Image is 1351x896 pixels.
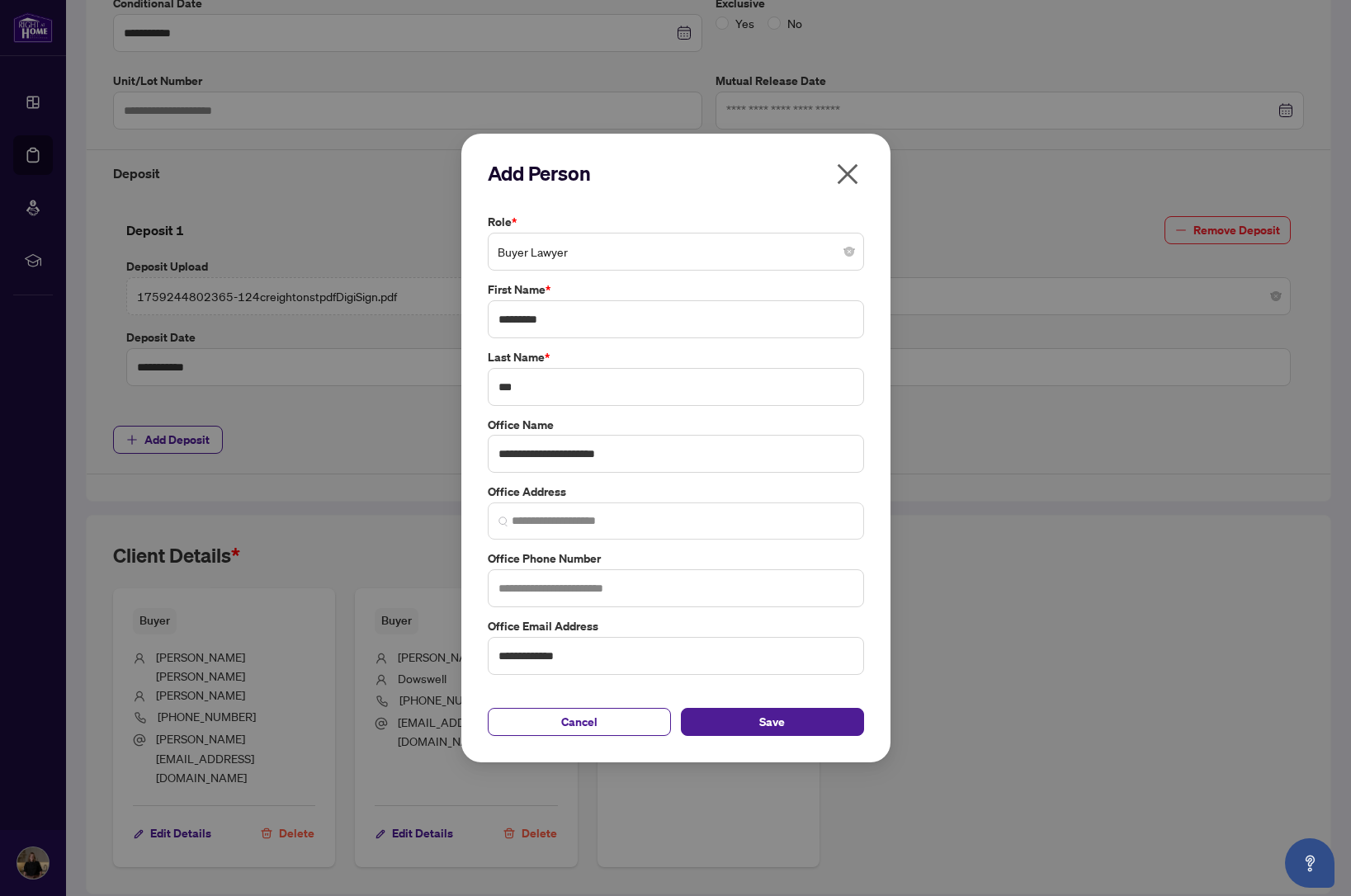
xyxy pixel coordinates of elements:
label: Last Name [488,348,864,366]
label: Office Email Address [488,617,864,635]
img: search_icon [498,516,508,526]
label: Office Name [488,416,864,434]
button: Save [681,708,864,736]
span: close [834,161,861,187]
span: Buyer Lawyer [498,236,854,267]
label: Office Address [488,483,864,501]
label: Role [488,213,864,231]
span: Save [759,709,785,735]
span: close-circle [844,247,854,257]
h2: Add Person [488,160,864,186]
span: Cancel [561,709,598,735]
button: Open asap [1285,838,1334,888]
label: First Name [488,281,864,299]
label: Office Phone Number [488,549,864,568]
button: Cancel [488,708,671,736]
